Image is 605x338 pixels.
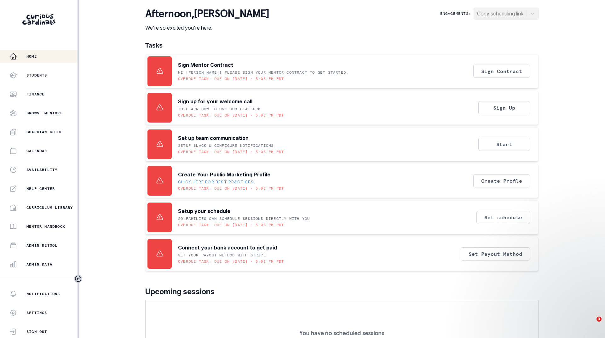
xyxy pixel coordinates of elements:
p: You have no scheduled sessions [299,330,384,336]
p: To learn how to use our platform [178,106,261,112]
button: Start [478,138,530,151]
button: Sign Contract [473,65,530,78]
p: Hi [PERSON_NAME]! Please sign your mentor contract to get started. [178,70,349,75]
p: Students [26,73,47,78]
p: Engagements: [440,11,471,16]
p: Help Center [26,186,55,191]
p: Settings [26,310,47,315]
p: Availability [26,167,57,172]
p: Calendar [26,148,47,153]
p: Overdue task: Due on [DATE] • 3:08 PM PDT [178,149,284,154]
img: Curious Cardinals Logo [22,14,55,25]
p: Browse Mentors [26,111,63,116]
p: Admin Retool [26,243,57,248]
button: Toggle sidebar [74,275,82,283]
p: SO FAMILIES CAN SCHEDULE SESSIONS DIRECTLY WITH YOU [178,216,310,221]
p: Notifications [26,291,60,296]
p: Set your payout method with Stripe [178,253,266,258]
p: Overdue task: Due on [DATE] • 3:08 PM PDT [178,259,284,264]
p: Connect your bank account to get paid [178,244,277,251]
iframe: Intercom live chat [584,317,599,332]
p: We're so excited you're here. [145,24,269,32]
button: Sign Up [478,101,530,114]
p: Setup Slack & Configure Notifications [178,143,274,148]
p: Mentor Handbook [26,224,65,229]
p: Overdue task: Due on [DATE] • 3:08 PM PDT [178,186,284,191]
p: Setup your schedule [178,207,230,215]
button: Create Profile [473,174,530,187]
p: Create Your Public Marketing Profile [178,171,270,178]
p: Sign Out [26,329,47,334]
p: Home [26,54,37,59]
p: Overdue task: Due on [DATE] • 3:08 PM PDT [178,113,284,118]
a: Click here for best practices [178,180,254,185]
p: Guardian Guide [26,129,63,135]
p: Set up team communication [178,134,249,142]
p: Sign up for your welcome call [178,98,252,105]
p: Sign Mentor Contract [178,61,233,69]
p: Finance [26,92,44,97]
p: Admin Data [26,262,52,267]
p: Overdue task: Due on [DATE] • 3:08 PM PDT [178,76,284,81]
h1: Tasks [145,42,539,49]
p: Upcoming sessions [145,286,539,297]
span: 3 [596,317,602,322]
button: Set Payout Method [461,247,530,261]
button: Set schedule [476,211,530,224]
p: afternoon , [PERSON_NAME] [145,8,269,20]
p: Curriculum Library [26,205,73,210]
p: Overdue task: Due on [DATE] • 3:08 PM PDT [178,222,284,227]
